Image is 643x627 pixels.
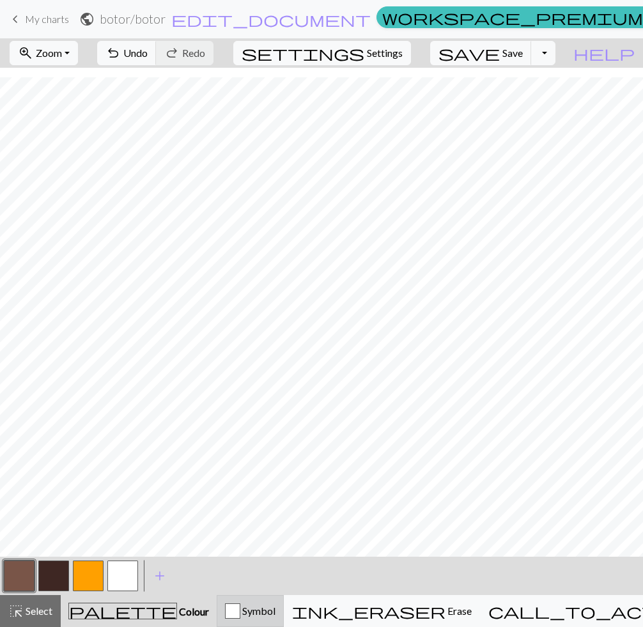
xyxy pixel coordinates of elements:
[8,10,23,28] span: keyboard_arrow_left
[177,605,209,617] span: Colour
[502,47,523,59] span: Save
[61,595,217,627] button: Colour
[242,44,364,62] span: settings
[8,602,24,620] span: highlight_alt
[8,8,69,30] a: My charts
[24,605,52,617] span: Select
[97,41,157,65] button: Undo
[242,45,364,61] i: Settings
[171,10,371,28] span: edit_document
[430,41,532,65] button: Save
[233,41,411,65] button: SettingsSettings
[284,595,480,627] button: Erase
[367,45,403,61] span: Settings
[123,47,148,59] span: Undo
[240,605,275,617] span: Symbol
[79,10,95,28] span: public
[217,595,284,627] button: Symbol
[573,44,635,62] span: help
[382,8,643,26] span: workspace_premium
[445,605,472,617] span: Erase
[10,41,78,65] button: Zoom
[25,13,69,25] span: My charts
[438,44,500,62] span: save
[69,602,176,620] span: palette
[36,47,62,59] span: Zoom
[105,44,121,62] span: undo
[18,44,33,62] span: zoom_in
[152,567,167,585] span: add
[100,12,166,26] h2: botor / botor
[292,602,445,620] span: ink_eraser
